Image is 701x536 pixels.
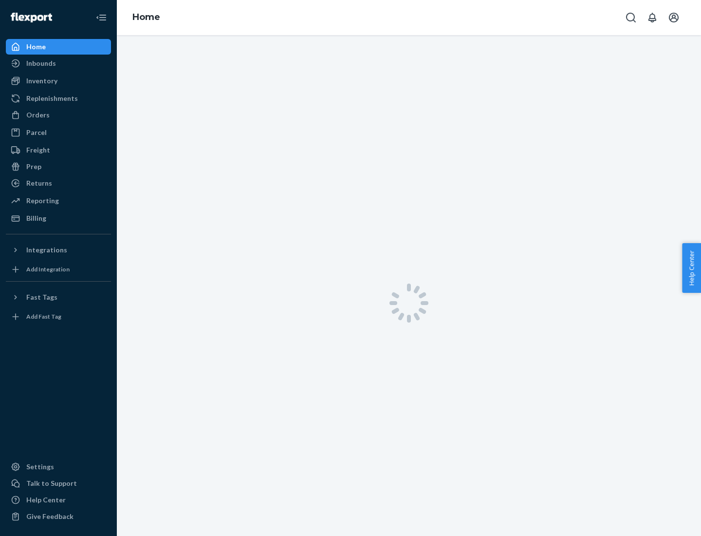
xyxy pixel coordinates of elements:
a: Returns [6,175,111,191]
div: Integrations [26,245,67,255]
div: Inventory [26,76,57,86]
a: Talk to Support [6,476,111,491]
div: Talk to Support [26,479,77,488]
div: Orders [26,110,50,120]
a: Add Integration [6,262,111,277]
a: Reporting [6,193,111,209]
div: Fast Tags [26,292,57,302]
a: Billing [6,211,111,226]
button: Close Navigation [92,8,111,27]
button: Fast Tags [6,289,111,305]
div: Freight [26,145,50,155]
button: Open account menu [664,8,683,27]
div: Replenishments [26,94,78,103]
div: Billing [26,213,46,223]
a: Home [132,12,160,22]
div: Prep [26,162,41,172]
button: Open notifications [643,8,662,27]
div: Home [26,42,46,52]
a: Inventory [6,73,111,89]
div: Parcel [26,128,47,137]
div: Add Fast Tag [26,312,61,321]
button: Integrations [6,242,111,258]
button: Give Feedback [6,509,111,524]
a: Prep [6,159,111,174]
div: Help Center [26,495,66,505]
button: Help Center [682,243,701,293]
div: Inbounds [26,58,56,68]
div: Returns [26,178,52,188]
a: Settings [6,459,111,475]
a: Orders [6,107,111,123]
a: Freight [6,142,111,158]
ol: breadcrumbs [125,3,168,32]
button: Open Search Box [621,8,641,27]
a: Help Center [6,492,111,508]
div: Add Integration [26,265,70,273]
div: Settings [26,462,54,472]
a: Inbounds [6,56,111,71]
img: Flexport logo [11,13,52,22]
a: Add Fast Tag [6,309,111,325]
a: Replenishments [6,91,111,106]
a: Home [6,39,111,55]
div: Give Feedback [26,512,74,521]
div: Reporting [26,196,59,206]
a: Parcel [6,125,111,140]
